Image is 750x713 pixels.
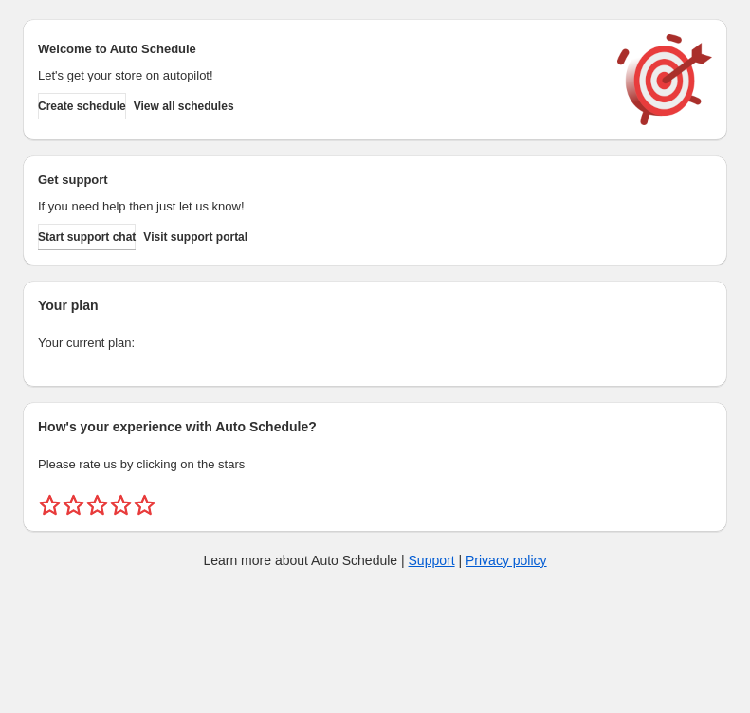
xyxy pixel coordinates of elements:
a: Start support chat [38,224,136,250]
h2: How's your experience with Auto Schedule? [38,417,712,436]
span: Create schedule [38,99,126,114]
h2: Get support [38,171,598,190]
button: View all schedules [134,93,234,119]
a: Visit support portal [143,224,247,250]
span: Start support chat [38,229,136,245]
span: View all schedules [134,99,234,114]
p: Your current plan: [38,334,712,353]
p: Learn more about Auto Schedule | | [203,551,546,570]
h2: Your plan [38,296,712,315]
button: Create schedule [38,93,126,119]
p: If you need help then just let us know! [38,197,598,216]
p: Please rate us by clicking on the stars [38,455,712,474]
h2: Welcome to Auto Schedule [38,40,598,59]
p: Let's get your store on autopilot! [38,66,598,85]
a: Support [409,553,455,568]
a: Privacy policy [466,553,547,568]
span: Visit support portal [143,229,247,245]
